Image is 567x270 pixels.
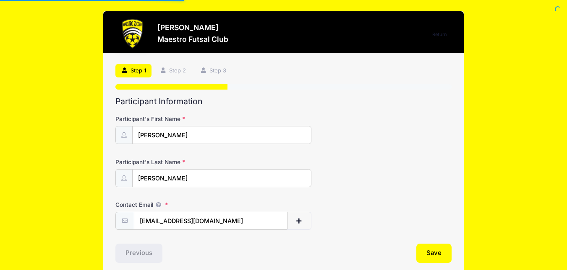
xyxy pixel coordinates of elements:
input: email@email.com [134,212,288,230]
button: Save [416,244,452,263]
a: Step 1 [115,64,152,78]
h3: Maestro Futsal Club [157,35,228,44]
h3: [PERSON_NAME] [157,23,228,32]
input: Participant's First Name [132,126,311,144]
label: Participant's First Name [115,115,227,123]
input: Participant's Last Name [132,169,311,187]
label: Participant's Last Name [115,158,227,166]
a: Step 2 [154,64,192,78]
h2: Participant Information [115,97,451,106]
a: Step 3 [194,64,232,78]
a: Return [428,30,452,40]
label: Contact Email [115,201,227,209]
